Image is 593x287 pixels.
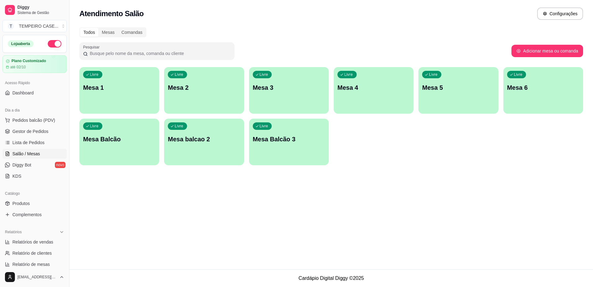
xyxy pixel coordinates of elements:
p: Livre [260,72,268,77]
button: LivreMesa Balcão 3 [249,119,329,165]
button: LivreMesa 5 [418,67,498,114]
button: [EMAIL_ADDRESS][DOMAIN_NAME] [2,270,67,285]
span: Relatórios [5,230,22,235]
div: Catálogo [2,189,67,198]
span: Gestor de Pedidos [12,128,48,134]
span: Sistema de Gestão [17,10,64,15]
p: Mesa balcao 2 [168,135,240,143]
button: LivreMesa 4 [334,67,413,114]
span: Salão / Mesas [12,151,40,157]
a: Plano Customizadoaté 02/10 [2,55,67,73]
button: Alterar Status [48,40,61,48]
p: Livre [90,124,99,129]
a: KDS [2,171,67,181]
p: Mesa Balcão [83,135,155,143]
a: Dashboard [2,88,67,98]
span: [EMAIL_ADDRESS][DOMAIN_NAME] [17,275,57,280]
p: Livre [175,72,183,77]
span: Relatório de mesas [12,261,50,267]
div: Todos [80,28,98,37]
span: T [8,23,14,29]
div: Loja aberta [8,40,33,47]
div: TEMPEIRO CASE ... [19,23,58,29]
div: Acesso Rápido [2,78,67,88]
label: Pesquisar [83,44,102,50]
button: Configurações [537,7,583,20]
span: Pedidos balcão (PDV) [12,117,55,123]
span: Diggy Bot [12,162,31,168]
a: Lista de Pedidos [2,138,67,148]
span: KDS [12,173,21,179]
a: Salão / Mesas [2,149,67,159]
a: Relatórios de vendas [2,237,67,247]
span: Dashboard [12,90,34,96]
article: Plano Customizado [11,59,46,63]
span: Relatórios de vendas [12,239,53,245]
p: Mesa 3 [253,83,325,92]
div: Mesas [98,28,118,37]
a: Produtos [2,198,67,208]
p: Mesa Balcão 3 [253,135,325,143]
button: LivreMesa Balcão [79,119,159,165]
span: Diggy [17,5,64,10]
a: Gestor de Pedidos [2,126,67,136]
a: Complementos [2,210,67,220]
span: Produtos [12,200,30,207]
p: Mesa 6 [507,83,579,92]
button: LivreMesa 3 [249,67,329,114]
button: LivreMesa 2 [164,67,244,114]
div: Dia a dia [2,105,67,115]
p: Livre [344,72,353,77]
span: Lista de Pedidos [12,139,45,146]
a: DiggySistema de Gestão [2,2,67,17]
p: Livre [260,124,268,129]
a: Diggy Botnovo [2,160,67,170]
p: Livre [90,72,99,77]
footer: Cardápio Digital Diggy © 2025 [69,269,593,287]
button: LivreMesa 1 [79,67,159,114]
p: Mesa 2 [168,83,240,92]
a: Relatório de clientes [2,248,67,258]
p: Livre [175,124,183,129]
p: Livre [514,72,523,77]
span: Relatório de clientes [12,250,52,256]
button: Adicionar mesa ou comanda [511,45,583,57]
p: Mesa 1 [83,83,155,92]
p: Mesa 4 [337,83,410,92]
button: Pedidos balcão (PDV) [2,115,67,125]
article: até 02/10 [10,65,26,70]
p: Livre [429,72,438,77]
h2: Atendimento Salão [79,9,144,19]
button: LivreMesa 6 [503,67,583,114]
span: Complementos [12,212,42,218]
input: Pesquisar [88,50,231,57]
a: Relatório de mesas [2,259,67,269]
button: LivreMesa balcao 2 [164,119,244,165]
button: Select a team [2,20,67,32]
div: Comandas [118,28,146,37]
p: Mesa 5 [422,83,494,92]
